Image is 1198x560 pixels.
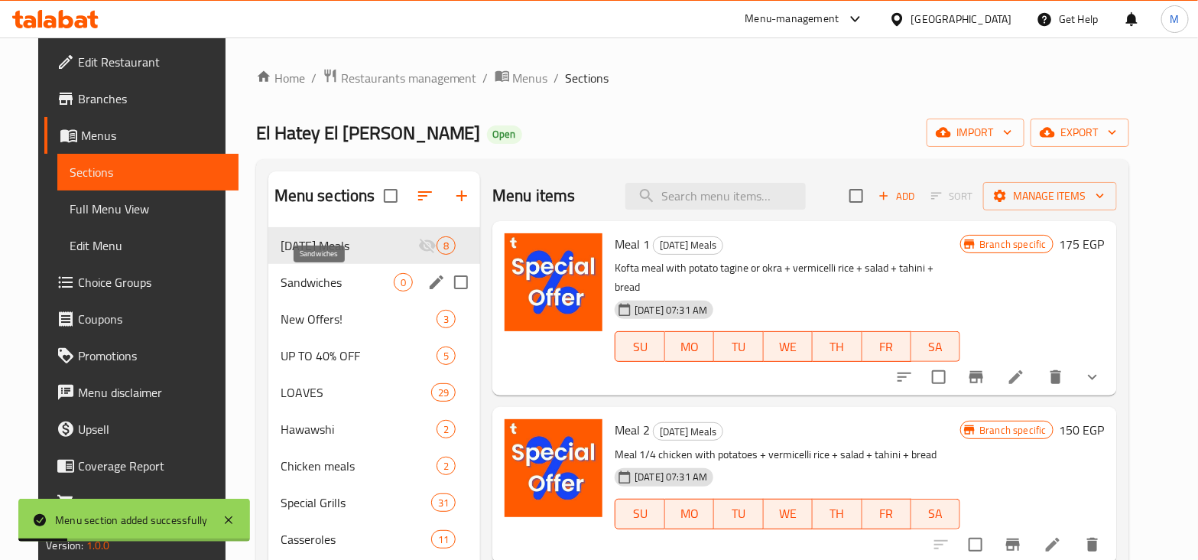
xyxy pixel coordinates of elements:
[437,236,456,255] div: items
[1074,359,1111,396] button: show more
[268,374,481,411] div: LOAVES29
[886,359,923,396] button: sort-choices
[70,236,226,255] span: Edit Menu
[622,336,658,358] span: SU
[872,184,921,208] span: Add item
[311,69,317,87] li: /
[281,420,437,438] span: Hawawshi
[505,233,602,331] img: Meal 1
[57,190,239,227] a: Full Menu View
[78,90,226,108] span: Branches
[57,227,239,264] a: Edit Menu
[268,227,481,264] div: [DATE] Meals8
[281,236,418,255] div: Ramadan Meals
[44,374,239,411] a: Menu disclaimer
[44,411,239,448] a: Upsell
[81,126,226,145] span: Menus
[770,336,807,358] span: WE
[911,331,960,362] button: SA
[665,331,714,362] button: MO
[1031,119,1129,147] button: export
[983,182,1117,210] button: Manage items
[268,337,481,374] div: UP TO 40% OFF5
[973,423,1052,438] span: Branch specific
[437,239,455,253] span: 8
[615,499,664,529] button: SU
[268,521,481,558] div: Casseroles11
[513,69,548,87] span: Menus
[281,310,437,328] span: New Offers!
[615,259,960,297] p: Kofta meal with potato tagine or okra + vermicelli rice + salad + tahini + bread
[1043,123,1117,142] span: export
[281,347,437,365] div: UP TO 40% OFF
[819,503,855,525] span: TH
[483,69,489,87] li: /
[615,445,960,464] p: Meal 1/4 chicken with potatoes + vermicelli rice + salad + tahini + bread
[862,331,911,362] button: FR
[615,233,650,256] span: Meal 1
[70,163,226,181] span: Sections
[44,80,239,117] a: Branches
[714,331,763,362] button: TU
[437,459,455,474] span: 2
[281,457,437,475] span: Chicken meals
[653,236,723,255] div: Ramadan Meals
[720,503,757,525] span: TU
[70,200,226,218] span: Full Menu View
[745,10,839,28] div: Menu-management
[1170,11,1180,28] span: M
[394,275,412,290] span: 0
[44,301,239,337] a: Coupons
[615,331,664,362] button: SU
[46,536,83,555] span: Version:
[487,128,522,141] span: Open
[714,499,763,529] button: TU
[78,493,226,512] span: Grocery Checklist
[78,273,226,291] span: Choice Groups
[268,448,481,484] div: Chicken meals2
[256,116,481,150] span: El Hatey El [PERSON_NAME]
[256,69,305,87] a: Home
[492,184,576,207] h2: Menu items
[495,68,548,88] a: Menus
[432,496,455,510] span: 31
[268,484,481,521] div: Special Grills31
[268,301,481,337] div: New Offers!3
[281,493,431,512] span: Special Grills
[44,448,239,484] a: Coverage Report
[566,69,609,87] span: Sections
[437,420,456,438] div: items
[671,336,708,358] span: MO
[911,499,960,529] button: SA
[654,423,722,441] span: [DATE] Meals
[44,117,239,154] a: Menus
[55,512,207,529] div: Menu section added successfully
[868,336,905,358] span: FR
[995,187,1105,206] span: Manage items
[628,470,713,484] span: [DATE] 07:31 AM
[917,503,954,525] span: SA
[443,177,480,214] button: Add section
[911,11,1012,28] div: [GEOGRAPHIC_DATA]
[437,457,456,475] div: items
[437,347,456,365] div: items
[323,68,477,88] a: Restaurants management
[437,310,456,328] div: items
[78,420,226,438] span: Upsell
[281,273,394,291] span: Sandwiches
[44,264,239,301] a: Choice Groups
[432,386,455,400] span: 29
[505,419,602,517] img: Meal 2
[437,349,455,363] span: 5
[281,236,418,255] span: [DATE] Meals
[921,184,983,208] span: Select section first
[78,53,226,71] span: Edit Restaurant
[78,310,226,328] span: Coupons
[764,331,813,362] button: WE
[44,337,239,374] a: Promotions
[394,273,413,291] div: items
[973,237,1052,252] span: Branch specific
[44,44,239,80] a: Edit Restaurant
[1083,368,1102,386] svg: Show Choices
